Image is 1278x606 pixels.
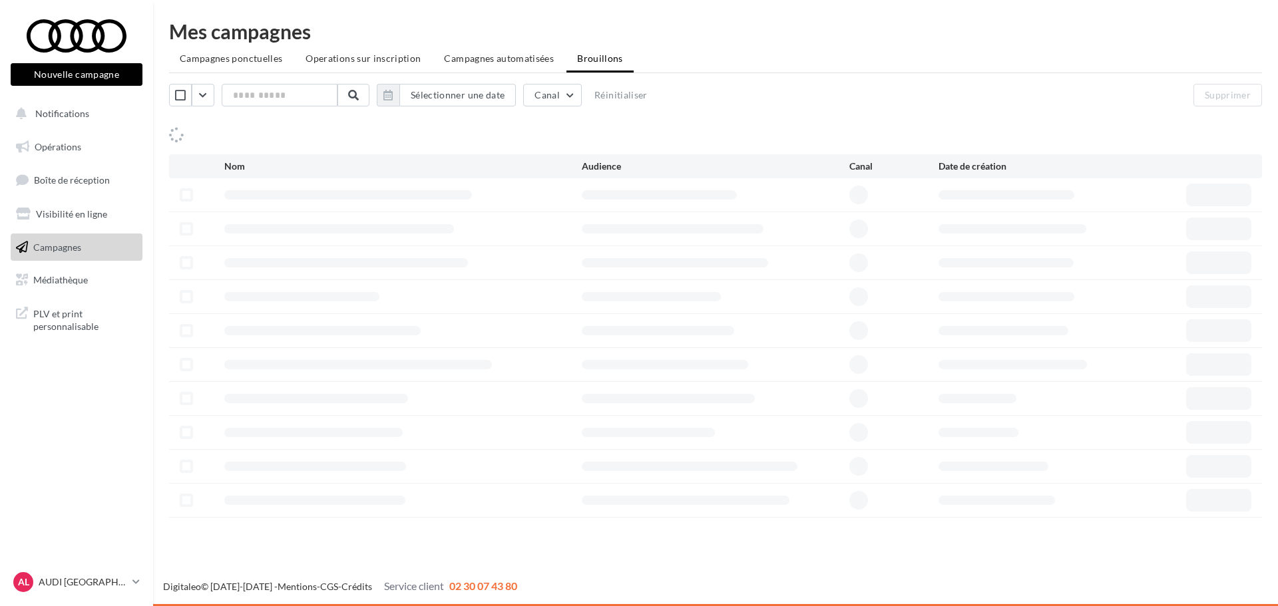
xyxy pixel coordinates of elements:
span: Visibilité en ligne [36,208,107,220]
a: Campagnes [8,233,145,261]
button: Réinitialiser [589,87,653,103]
span: Operations sur inscription [306,53,421,64]
span: © [DATE]-[DATE] - - - [163,581,517,592]
div: Mes campagnes [169,21,1262,41]
span: AL [18,575,29,589]
a: Digitaleo [163,581,201,592]
a: Mentions [278,581,317,592]
button: Sélectionner une date [377,84,516,106]
button: Nouvelle campagne [11,63,142,86]
span: Campagnes automatisées [444,53,554,64]
span: Médiathèque [33,274,88,285]
p: AUDI [GEOGRAPHIC_DATA] [39,575,127,589]
a: Boîte de réception [8,166,145,194]
button: Sélectionner une date [399,84,516,106]
a: CGS [320,581,338,592]
button: Notifications [8,100,140,128]
div: Audience [582,160,850,173]
a: AL AUDI [GEOGRAPHIC_DATA] [11,569,142,595]
button: Supprimer [1193,84,1262,106]
a: Opérations [8,133,145,161]
div: Date de création [939,160,1117,173]
a: PLV et print personnalisable [8,299,145,339]
span: Campagnes ponctuelles [180,53,282,64]
span: Opérations [35,141,81,152]
span: Boîte de réception [34,174,110,186]
a: Crédits [341,581,372,592]
button: Canal [523,84,582,106]
a: Médiathèque [8,266,145,294]
span: 02 30 07 43 80 [449,579,517,592]
span: Notifications [35,108,89,119]
a: Visibilité en ligne [8,200,145,228]
span: Campagnes [33,241,81,252]
div: Nom [224,160,582,173]
span: PLV et print personnalisable [33,305,137,333]
span: Service client [384,579,444,592]
div: Canal [849,160,939,173]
